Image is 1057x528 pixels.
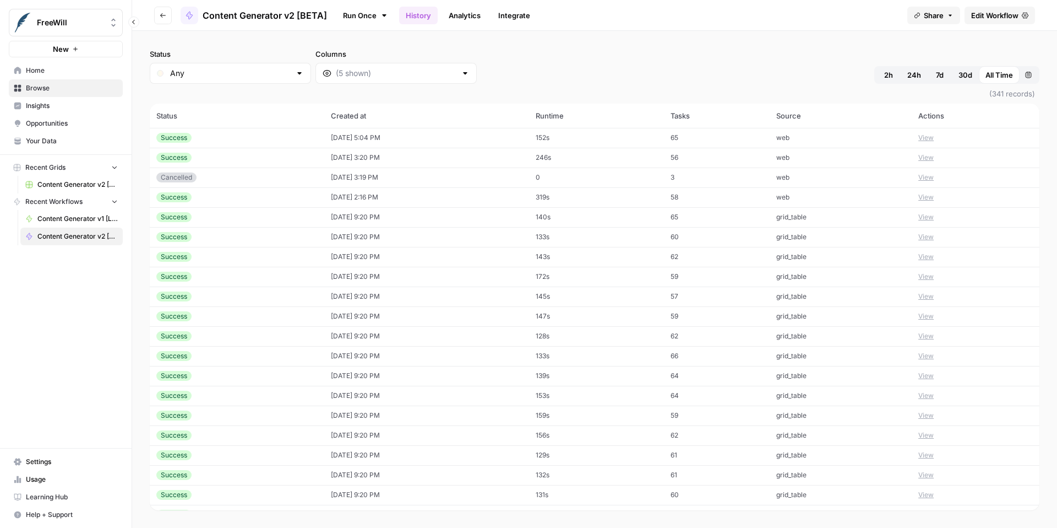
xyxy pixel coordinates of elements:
a: Browse [9,79,123,97]
div: Success [156,212,192,222]
td: 129s [529,445,664,465]
div: Success [156,510,192,520]
label: Columns [315,49,477,60]
span: Insights [26,101,118,111]
td: 64 [664,386,770,406]
th: Actions [912,104,1039,128]
button: View [918,411,934,421]
th: Status [150,104,324,128]
th: Source [770,104,912,128]
th: Created at [324,104,529,128]
button: 30d [952,66,979,84]
td: [DATE] 9:20 PM [324,465,529,485]
a: Content Generator v2 [DRAFT] Test [20,176,123,193]
button: View [918,510,934,520]
td: [DATE] 9:20 PM [324,346,529,366]
button: View [918,252,934,262]
span: Learning Hub [26,492,118,502]
button: 7d [928,66,952,84]
td: 246s [529,148,664,168]
td: 130s [529,505,664,525]
a: Insights [9,97,123,115]
button: View [918,351,934,361]
div: Success [156,311,192,321]
button: View [918,272,934,282]
span: Content Generator v2 [DRAFT] Test [37,180,118,190]
label: Status [150,49,311,60]
span: Help + Support [26,510,118,520]
td: 153s [529,386,664,406]
td: grid_table [770,505,912,525]
a: Your Data [9,132,123,150]
span: Browse [26,83,118,93]
span: 30d [958,69,972,80]
td: 143s [529,247,664,267]
div: Success [156,292,192,301]
a: Content Generator v2 [BETA] [181,7,327,24]
span: Your Data [26,136,118,146]
span: Content Generator v1 [LIVE] [37,214,118,224]
td: web [770,128,912,148]
a: Opportunities [9,115,123,132]
a: Learning Hub [9,488,123,506]
th: Runtime [529,104,664,128]
a: Home [9,62,123,79]
button: View [918,232,934,242]
span: (341 records) [150,84,1039,104]
div: Success [156,133,192,143]
div: Success [156,371,192,381]
button: View [918,490,934,500]
td: 65 [664,207,770,227]
a: Settings [9,453,123,471]
div: Success [156,411,192,421]
button: View [918,311,934,321]
td: [DATE] 9:20 PM [324,366,529,386]
span: New [53,44,69,55]
td: [DATE] 3:20 PM [324,148,529,168]
td: grid_table [770,465,912,485]
td: grid_table [770,326,912,346]
td: 66 [664,346,770,366]
td: [DATE] 9:20 PM [324,406,529,425]
td: 60 [664,485,770,505]
td: [DATE] 9:20 PM [324,326,529,346]
div: Success [156,490,192,500]
span: FreeWill [37,17,103,28]
span: Opportunities [26,118,118,128]
td: [DATE] 2:16 PM [324,187,529,207]
span: Settings [26,457,118,467]
img: FreeWill Logo [13,13,32,33]
span: Content Generator v2 [BETA] [203,9,327,22]
td: 62 [664,425,770,445]
button: 24h [901,66,928,84]
td: 61 [664,465,770,485]
div: Success [156,470,192,480]
td: 59 [664,267,770,287]
td: 0 [529,168,664,187]
span: Content Generator v2 [BETA] [37,231,118,241]
td: 62 [664,326,770,346]
td: 60 [664,227,770,247]
button: View [918,450,934,460]
td: 139s [529,366,664,386]
td: grid_table [770,207,912,227]
input: Any [170,68,291,79]
span: Recent Workflows [25,197,83,207]
td: 145s [529,287,664,306]
div: Success [156,252,192,262]
td: [DATE] 5:04 PM [324,128,529,148]
td: 159s [529,406,664,425]
button: View [918,212,934,222]
div: Success [156,153,192,163]
div: Success [156,192,192,202]
td: grid_table [770,366,912,386]
td: grid_table [770,247,912,267]
span: All Time [985,69,1013,80]
button: New [9,41,123,57]
button: View [918,292,934,301]
td: 64 [664,366,770,386]
td: web [770,168,912,187]
button: Share [907,7,960,24]
a: History [399,7,438,24]
td: 147s [529,306,664,326]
